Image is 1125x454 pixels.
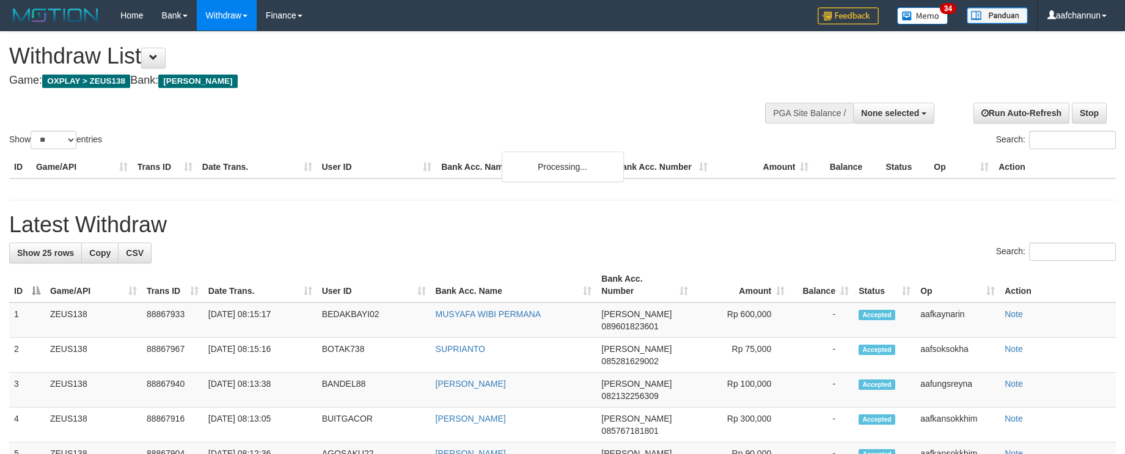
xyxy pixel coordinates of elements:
span: [PERSON_NAME] [601,414,672,423]
td: BANDEL88 [317,373,431,408]
td: aafsoksokha [915,338,1000,373]
td: BEDAKBAYI02 [317,302,431,338]
span: CSV [126,248,144,258]
th: Bank Acc. Number: activate to sort column ascending [596,268,693,302]
th: Op: activate to sort column ascending [915,268,1000,302]
th: Bank Acc. Number [611,156,713,178]
td: aafungsreyna [915,373,1000,408]
td: - [790,408,854,442]
a: SUPRIANTO [436,344,485,354]
td: ZEUS138 [45,408,142,442]
th: Date Trans. [197,156,317,178]
img: panduan.png [967,7,1028,24]
span: Copy 085767181801 to clipboard [601,426,658,436]
select: Showentries [31,131,76,149]
td: BOTAK738 [317,338,431,373]
span: 34 [940,3,956,14]
div: Processing... [502,152,624,182]
td: aafkansokkhim [915,408,1000,442]
td: - [790,338,854,373]
td: 4 [9,408,45,442]
td: [DATE] 08:15:16 [203,338,317,373]
td: 88867933 [142,302,203,338]
h1: Latest Withdraw [9,213,1116,237]
input: Search: [1029,243,1116,261]
td: Rp 75,000 [693,338,790,373]
a: Show 25 rows [9,243,82,263]
a: Note [1005,414,1023,423]
th: Amount: activate to sort column ascending [693,268,790,302]
th: Bank Acc. Name: activate to sort column ascending [431,268,597,302]
h1: Withdraw List [9,44,738,68]
th: Balance: activate to sort column ascending [790,268,854,302]
a: [PERSON_NAME] [436,414,506,423]
td: Rp 100,000 [693,373,790,408]
th: Trans ID [133,156,197,178]
td: aafkaynarin [915,302,1000,338]
label: Search: [996,243,1116,261]
td: 88867916 [142,408,203,442]
th: Amount [713,156,814,178]
span: Copy [89,248,111,258]
th: Date Trans.: activate to sort column ascending [203,268,317,302]
img: Feedback.jpg [818,7,879,24]
a: Note [1005,309,1023,319]
input: Search: [1029,131,1116,149]
div: PGA Site Balance / [765,103,853,123]
a: Copy [81,243,119,263]
td: [DATE] 08:15:17 [203,302,317,338]
td: 3 [9,373,45,408]
a: [PERSON_NAME] [436,379,506,389]
label: Show entries [9,131,102,149]
th: Trans ID: activate to sort column ascending [142,268,203,302]
td: ZEUS138 [45,338,142,373]
td: [DATE] 08:13:05 [203,408,317,442]
span: Show 25 rows [17,248,74,258]
td: ZEUS138 [45,302,142,338]
th: User ID: activate to sort column ascending [317,268,431,302]
td: 1 [9,302,45,338]
th: Action [1000,268,1116,302]
span: Accepted [859,379,895,390]
td: 88867940 [142,373,203,408]
td: [DATE] 08:13:38 [203,373,317,408]
span: Accepted [859,414,895,425]
th: Game/API [31,156,133,178]
td: Rp 600,000 [693,302,790,338]
th: Status [881,156,929,178]
a: Run Auto-Refresh [973,103,1069,123]
a: CSV [118,243,152,263]
td: Rp 300,000 [693,408,790,442]
span: Accepted [859,345,895,355]
a: Note [1005,344,1023,354]
a: MUSYAFA WIBI PERMANA [436,309,541,319]
td: 88867967 [142,338,203,373]
a: Note [1005,379,1023,389]
span: Copy 085281629002 to clipboard [601,356,658,366]
a: Stop [1072,103,1107,123]
span: Copy 082132256309 to clipboard [601,391,658,401]
img: MOTION_logo.png [9,6,102,24]
td: BUITGACOR [317,408,431,442]
img: Button%20Memo.svg [897,7,948,24]
span: [PERSON_NAME] [158,75,237,88]
th: Status: activate to sort column ascending [854,268,915,302]
span: Copy 089601823601 to clipboard [601,321,658,331]
th: Game/API: activate to sort column ascending [45,268,142,302]
th: ID [9,156,31,178]
span: Accepted [859,310,895,320]
h4: Game: Bank: [9,75,738,87]
td: 2 [9,338,45,373]
th: Bank Acc. Name [436,156,611,178]
td: - [790,373,854,408]
th: ID: activate to sort column descending [9,268,45,302]
span: [PERSON_NAME] [601,379,672,389]
th: Action [994,156,1116,178]
th: Balance [813,156,881,178]
button: None selected [853,103,934,123]
span: OXPLAY > ZEUS138 [42,75,130,88]
th: Op [929,156,994,178]
label: Search: [996,131,1116,149]
span: [PERSON_NAME] [601,309,672,319]
span: [PERSON_NAME] [601,344,672,354]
